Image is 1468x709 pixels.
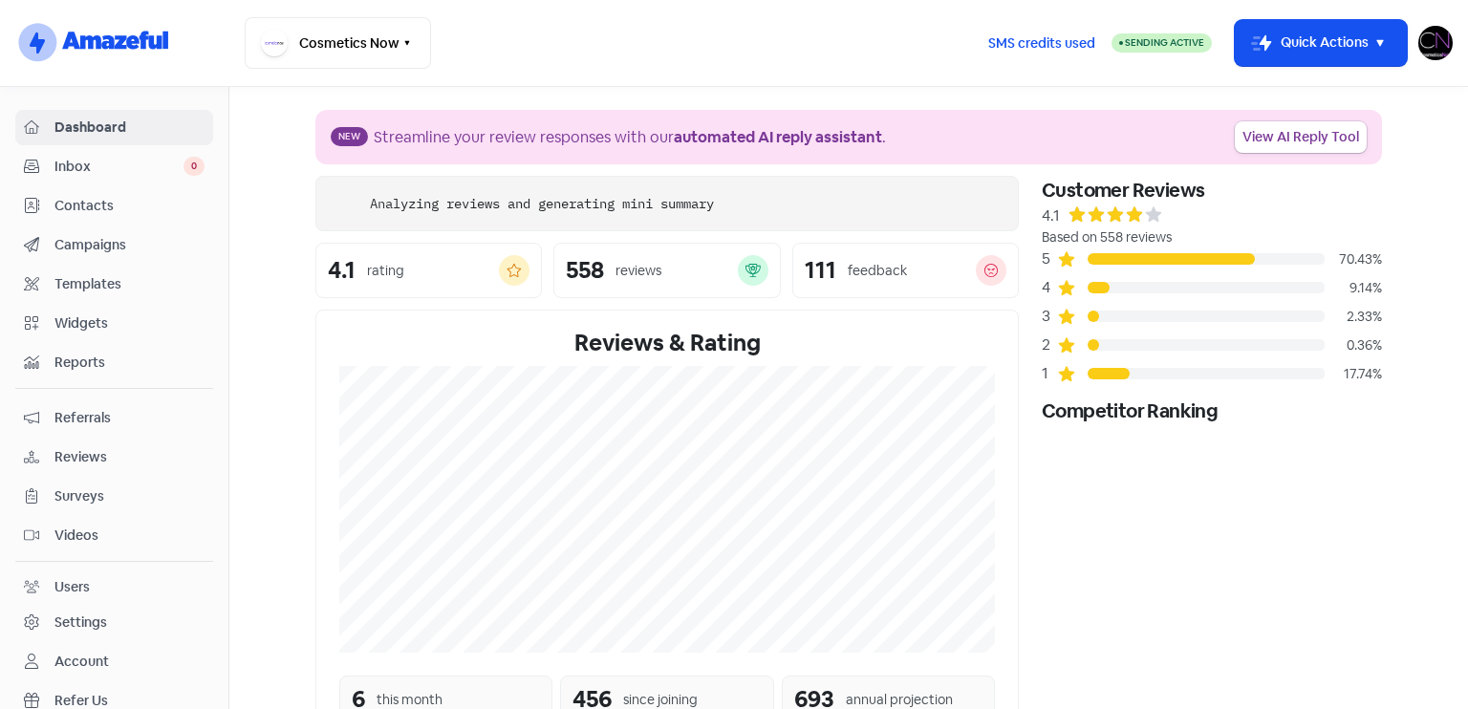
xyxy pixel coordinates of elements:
[805,259,836,282] div: 111
[1325,249,1382,269] div: 70.43%
[1042,276,1057,299] div: 4
[15,479,213,514] a: Surveys
[1418,26,1453,60] img: User
[1112,32,1212,54] a: Sending Active
[615,261,661,281] div: reviews
[183,157,205,176] span: 0
[1235,20,1407,66] button: Quick Actions
[15,149,213,184] a: Inbox 0
[315,243,542,298] a: 4.1rating
[54,196,205,216] span: Contacts
[1325,278,1382,298] div: 9.14%
[328,259,356,282] div: 4.1
[15,110,213,145] a: Dashboard
[54,447,205,467] span: Reviews
[553,243,780,298] a: 558reviews
[54,577,90,597] div: Users
[54,612,107,633] div: Settings
[374,126,886,149] div: Streamline your review responses with our .
[54,526,205,546] span: Videos
[15,644,213,679] a: Account
[15,188,213,224] a: Contacts
[1042,227,1382,247] div: Based on 558 reviews
[1325,335,1382,355] div: 0.36%
[1042,333,1057,356] div: 2
[331,127,368,146] span: New
[54,235,205,255] span: Campaigns
[1042,176,1382,204] div: Customer Reviews
[54,486,205,506] span: Surveys
[367,261,404,281] div: rating
[15,345,213,380] a: Reports
[1325,307,1382,327] div: 2.33%
[15,605,213,640] a: Settings
[15,306,213,341] a: Widgets
[972,32,1112,52] a: SMS credits used
[1042,204,1060,227] div: 4.1
[792,243,1019,298] a: 111feedback
[370,194,714,214] div: Analyzing reviews and generating mini summary
[54,157,183,177] span: Inbox
[15,400,213,436] a: Referrals
[1042,397,1382,425] div: Competitor Ranking
[566,259,604,282] div: 558
[15,440,213,475] a: Reviews
[54,274,205,294] span: Templates
[15,267,213,302] a: Templates
[54,313,205,333] span: Widgets
[339,326,995,360] div: Reviews & Rating
[54,118,205,138] span: Dashboard
[1125,36,1204,49] span: Sending Active
[15,569,213,605] a: Users
[15,227,213,263] a: Campaigns
[54,408,205,428] span: Referrals
[1325,364,1382,384] div: 17.74%
[1042,362,1057,385] div: 1
[988,33,1095,54] span: SMS credits used
[54,353,205,373] span: Reports
[1042,247,1057,270] div: 5
[674,127,882,147] b: automated AI reply assistant
[15,518,213,553] a: Videos
[848,261,907,281] div: feedback
[54,652,109,672] div: Account
[1235,121,1367,153] a: View AI Reply Tool
[245,17,431,69] button: Cosmetics Now
[1042,305,1057,328] div: 3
